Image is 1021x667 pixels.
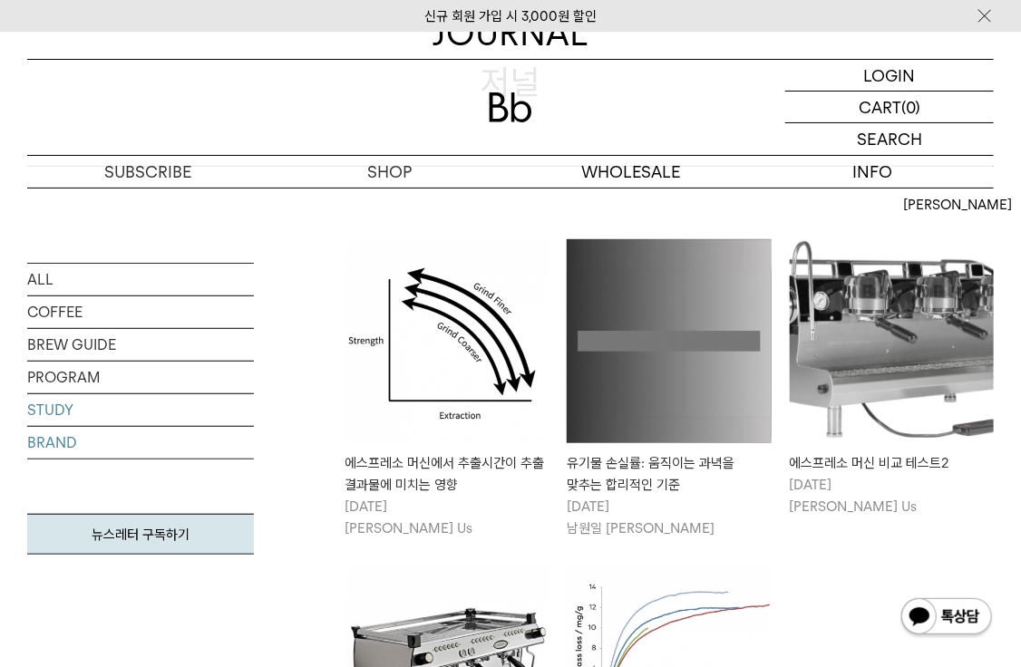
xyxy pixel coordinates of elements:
[753,156,995,188] p: INFO
[27,394,254,426] a: STUDY
[903,194,1012,216] span: [PERSON_NAME]
[27,514,254,555] a: 뉴스레터 구독하기
[345,496,549,539] p: [DATE] [PERSON_NAME] Us
[901,92,920,122] p: (0)
[567,239,771,443] img: 유기물 손실률: 움직이는 과녁을 맞추는 합리적인 기준
[27,264,254,295] a: ALL
[27,156,269,188] a: SUBSCRIBE
[27,296,254,328] a: COFFEE
[785,92,994,123] a: CART (0)
[785,60,994,92] a: LOGIN
[510,156,753,188] p: WHOLESALE
[27,362,254,393] a: PROGRAM
[864,60,916,91] p: LOGIN
[857,123,922,155] p: SEARCH
[790,474,994,517] p: [DATE] [PERSON_NAME] Us
[567,239,771,539] a: 유기물 손실률: 움직이는 과녁을 맞추는 합리적인 기준 유기물 손실률: 움직이는 과녁을 맞추는 합리적인 기준 [DATE]남원일 [PERSON_NAME]
[27,329,254,361] a: BREW GUIDE
[489,92,532,122] img: 로고
[345,239,549,539] a: 에스프레소 머신에서 추출시간이 추출 결과물에 미치는 영향 에스프레소 머신에서 추출시간이 추출 결과물에 미치는 영향 [DATE][PERSON_NAME] Us
[899,596,994,640] img: 카카오톡 채널 1:1 채팅 버튼
[790,239,994,443] img: 에스프레소 머신 비교 테스트2
[790,239,994,517] a: 에스프레소 머신 비교 테스트2 에스프레소 머신 비교 테스트2 [DATE][PERSON_NAME] Us
[27,427,254,459] a: BRAND
[567,496,771,539] p: [DATE] 남원일 [PERSON_NAME]
[345,239,549,443] img: 에스프레소 머신에서 추출시간이 추출 결과물에 미치는 영향
[790,452,994,474] div: 에스프레소 머신 비교 테스트2
[345,452,549,496] div: 에스프레소 머신에서 추출시간이 추출 결과물에 미치는 영향
[859,92,901,122] p: CART
[269,156,511,188] a: SHOP
[424,8,597,24] a: 신규 회원 가입 시 3,000원 할인
[567,452,771,496] div: 유기물 손실률: 움직이는 과녁을 맞추는 합리적인 기준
